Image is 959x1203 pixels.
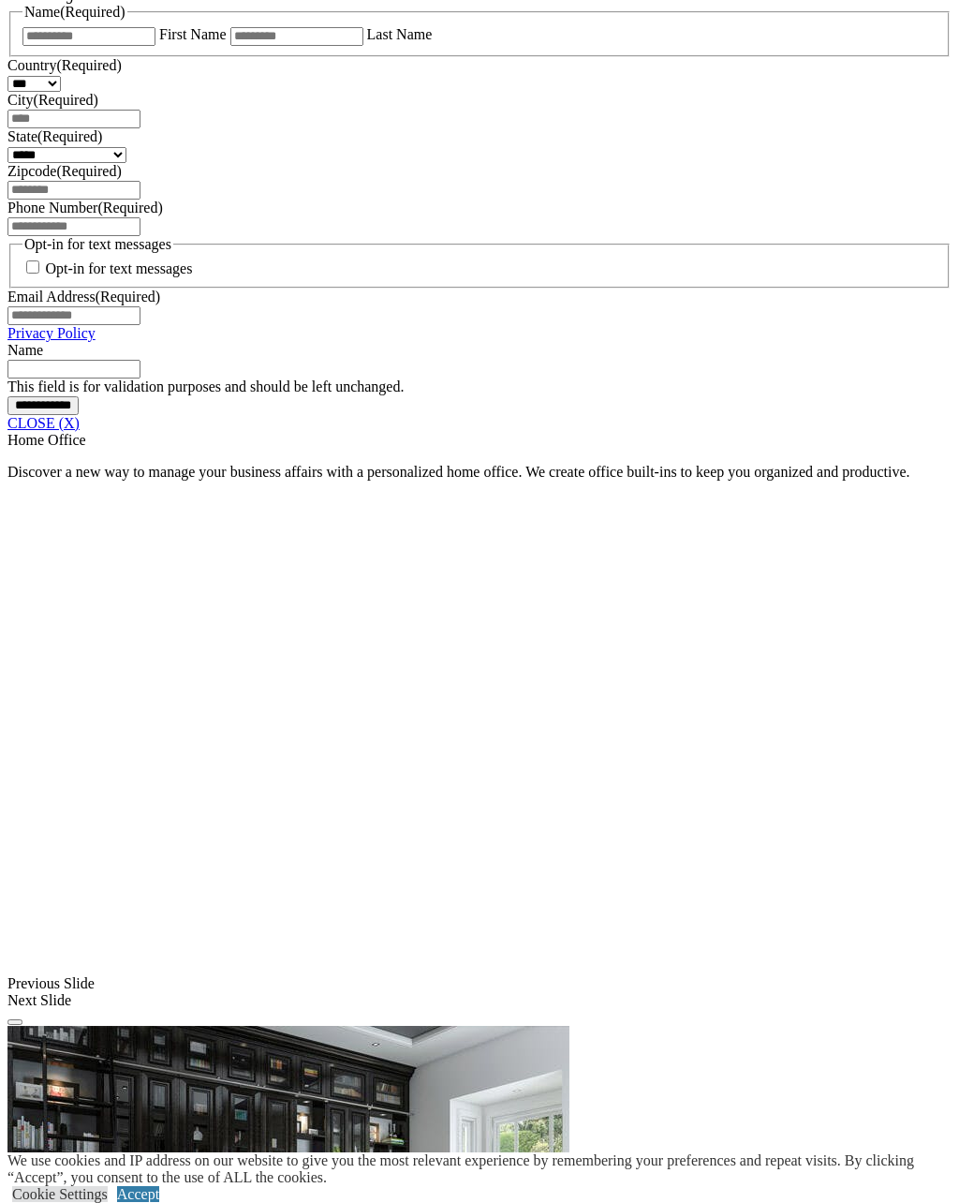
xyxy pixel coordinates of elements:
label: Country [7,57,122,73]
span: (Required) [56,163,121,179]
span: (Required) [97,200,162,215]
label: Email Address [7,289,160,304]
legend: Name [22,4,127,21]
label: State [7,128,102,144]
span: (Required) [56,57,121,73]
span: (Required) [37,128,102,144]
label: City [7,92,98,108]
legend: Opt-in for text messages [22,236,173,253]
label: Last Name [367,26,433,42]
div: Next Slide [7,992,952,1009]
label: Zipcode [7,163,122,179]
a: CLOSE (X) [7,415,80,431]
label: Name [7,342,43,358]
a: Cookie Settings [12,1186,108,1202]
span: (Required) [60,4,125,20]
div: Previous Slide [7,975,952,992]
button: Click here to pause slide show [7,1019,22,1025]
span: (Required) [34,92,98,108]
span: Home Office [7,432,86,448]
label: Phone Number [7,200,163,215]
div: We use cookies and IP address on our website to give you the most relevant experience by remember... [7,1152,959,1186]
a: Accept [117,1186,159,1202]
label: First Name [159,26,227,42]
a: Privacy Policy [7,325,96,341]
div: This field is for validation purposes and should be left unchanged. [7,379,952,395]
label: Opt-in for text messages [46,260,193,276]
p: Discover a new way to manage your business affairs with a personalized home office. We create off... [7,464,952,481]
span: (Required) [96,289,160,304]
